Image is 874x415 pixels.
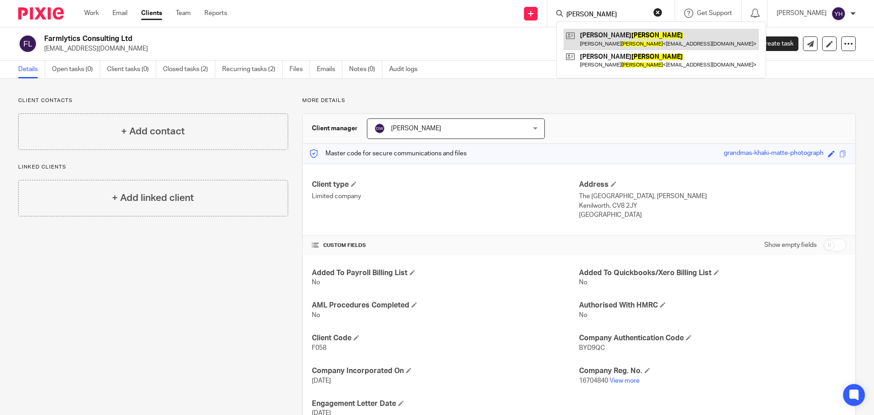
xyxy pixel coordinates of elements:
[107,61,156,78] a: Client tasks (0)
[579,333,846,343] h4: Company Authentication Code
[312,301,579,310] h4: AML Procedures Completed
[310,149,467,158] p: Master code for secure communications and files
[163,61,215,78] a: Closed tasks (2)
[579,210,846,220] p: [GEOGRAPHIC_DATA]
[312,333,579,343] h4: Client Code
[579,201,846,210] p: Kenilworth, CV8 2JY
[44,34,595,44] h2: Farmlytics Consulting Ltd
[204,9,227,18] a: Reports
[579,192,846,201] p: The [GEOGRAPHIC_DATA], [PERSON_NAME]
[312,268,579,278] h4: Added To Payroll Billing List
[18,61,45,78] a: Details
[312,399,579,409] h4: Engagement Letter Date
[610,378,640,384] a: View more
[52,61,100,78] a: Open tasks (0)
[44,44,732,53] p: [EMAIL_ADDRESS][DOMAIN_NAME]
[374,123,385,134] img: svg%3E
[222,61,283,78] a: Recurring tasks (2)
[112,9,127,18] a: Email
[579,279,587,286] span: No
[391,125,441,132] span: [PERSON_NAME]
[579,345,605,351] span: BYD9QC
[312,242,579,249] h4: CUSTOM FIELDS
[764,241,817,250] label: Show empty fields
[653,8,662,17] button: Clear
[777,9,827,18] p: [PERSON_NAME]
[18,7,64,20] img: Pixie
[84,9,99,18] a: Work
[312,124,358,133] h3: Client manager
[831,6,846,21] img: svg%3E
[302,97,856,104] p: More details
[18,34,37,53] img: svg%3E
[389,61,424,78] a: Audit logs
[579,301,846,310] h4: Authorised With HMRC
[312,192,579,201] p: Limited company
[579,268,846,278] h4: Added To Quickbooks/Xero Billing List
[290,61,310,78] a: Files
[141,9,162,18] a: Clients
[746,36,798,51] a: Create task
[312,279,320,286] span: No
[18,97,288,104] p: Client contacts
[121,124,185,138] h4: + Add contact
[349,61,382,78] a: Notes (0)
[176,9,191,18] a: Team
[312,378,331,384] span: [DATE]
[579,180,846,190] h4: Address
[724,149,823,159] div: grandmas-khaki-matte-photograph
[312,312,320,318] span: No
[18,164,288,171] p: Linked clients
[579,366,846,376] h4: Company Reg. No.
[312,345,326,351] span: F058
[312,366,579,376] h4: Company Incorporated On
[112,191,194,205] h4: + Add linked client
[697,10,732,16] span: Get Support
[312,180,579,190] h4: Client type
[317,61,342,78] a: Emails
[565,11,647,19] input: Search
[579,312,587,318] span: No
[579,378,608,384] span: 16704840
